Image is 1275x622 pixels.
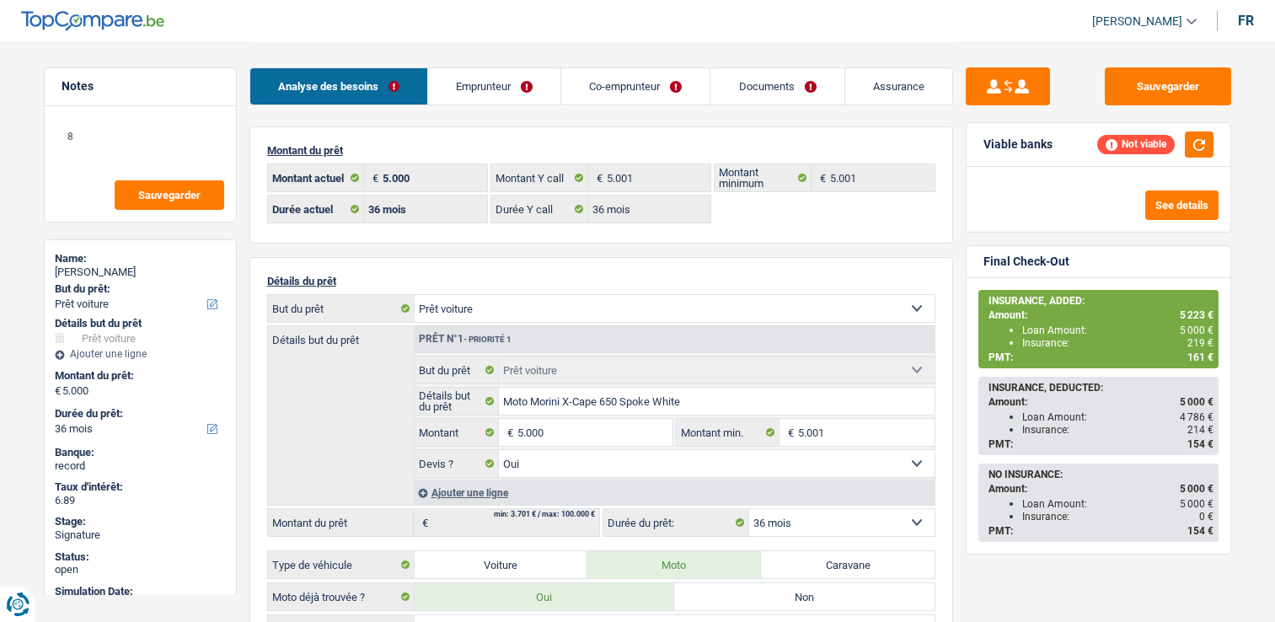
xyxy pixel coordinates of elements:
a: Emprunteur [428,68,560,105]
div: Ajouter une ligne [55,348,226,360]
div: Insurance: [1022,424,1213,436]
label: Type de véhicule [268,551,415,578]
label: Durée du prêt: [55,407,222,421]
div: Viable banks [983,137,1053,152]
span: 5 000 € [1180,483,1213,495]
span: € [55,384,61,398]
span: 154 € [1187,438,1213,450]
div: [PERSON_NAME] [55,265,226,279]
label: Montant du prêt: [55,369,222,383]
span: - Priorité 1 [463,335,512,344]
label: Durée Y call [491,196,588,223]
span: € [364,164,383,191]
button: Sauvegarder [1105,67,1231,105]
span: 161 € [1187,351,1213,363]
span: 5 223 € [1180,309,1213,321]
label: Montant [415,419,500,446]
span: 4 786 € [1180,411,1213,423]
label: Détails but du prêt [415,388,500,415]
div: Amount: [988,396,1213,408]
div: Simulation Date: [55,585,226,598]
div: Insurance: [1022,337,1213,349]
label: But du prêt [415,357,500,383]
span: [PERSON_NAME] [1092,14,1182,29]
img: TopCompare Logo [21,11,164,31]
a: [PERSON_NAME] [1079,8,1197,35]
label: Durée du prêt: [603,509,749,536]
div: Prêt n°1 [415,334,516,345]
div: open [55,563,226,576]
label: Durée actuel [268,196,365,223]
div: record [55,459,226,473]
span: 219 € [1187,337,1213,349]
label: Caravane [761,551,935,578]
a: Co-emprunteur [561,68,710,105]
div: Not viable [1097,135,1175,153]
div: 6.89 [55,494,226,507]
span: 5 000 € [1180,324,1213,336]
span: 5 000 € [1180,396,1213,408]
span: 214 € [1187,424,1213,436]
div: INSURANCE, DEDUCTED: [988,382,1213,394]
span: € [588,164,607,191]
div: Loan Amount: [1022,498,1213,510]
label: Détails but du prêt [268,326,414,346]
span: Sauvegarder [138,190,201,201]
div: Détails but du prêt [55,317,226,330]
label: Montant minimum [715,164,812,191]
label: Montant actuel [268,164,365,191]
div: INSURANCE, ADDED: [988,295,1213,307]
p: Détails du prêt [267,275,935,287]
div: PMT: [988,438,1213,450]
div: Stage: [55,515,226,528]
span: € [779,419,798,446]
div: Ajouter une ligne [414,480,935,505]
div: Amount: [988,483,1213,495]
div: Taux d'intérêt: [55,480,226,494]
label: Montant du prêt [268,509,414,536]
div: NO INSURANCE: [988,469,1213,480]
label: Montant min. [677,419,779,446]
div: Signature [55,528,226,542]
p: Montant du prêt [267,144,935,157]
label: Moto [587,551,761,578]
label: Oui [415,583,675,610]
h5: Notes [62,79,219,94]
div: Loan Amount: [1022,324,1213,336]
a: Assurance [845,68,952,105]
span: € [812,164,830,191]
button: Sauvegarder [115,180,224,210]
label: Devis ? [415,450,500,477]
div: Loan Amount: [1022,411,1213,423]
span: € [499,419,517,446]
div: PMT: [988,525,1213,537]
label: But du prêt [268,295,415,322]
label: Non [674,583,935,610]
label: But du prêt: [55,282,222,296]
div: Final Check-Out [983,255,1069,269]
button: See details [1145,190,1219,220]
div: Amount: [988,309,1213,321]
div: Insurance: [1022,511,1213,523]
span: € [414,509,432,536]
a: Analyse des besoins [250,68,427,105]
span: 5 000 € [1180,498,1213,510]
div: Banque: [55,446,226,459]
div: fr [1238,13,1254,29]
label: Moto déjà trouvée ? [268,583,415,610]
label: Voiture [415,551,588,578]
a: Documents [710,68,844,105]
div: min: 3.701 € / max: 100.000 € [494,511,595,518]
div: Name: [55,252,226,265]
span: 154 € [1187,525,1213,537]
div: PMT: [988,351,1213,363]
div: Status: [55,550,226,564]
span: 0 € [1199,511,1213,523]
label: Montant Y call [491,164,588,191]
